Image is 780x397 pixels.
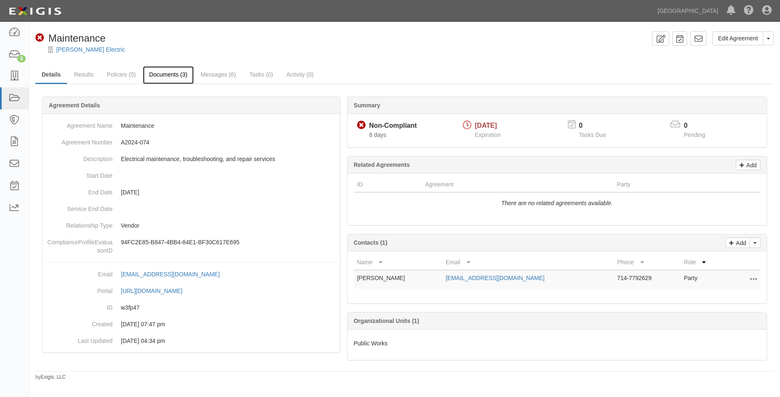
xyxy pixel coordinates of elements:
div: Non-Compliant [369,121,417,131]
div: 3 [17,55,26,62]
td: 714-7792629 [614,270,680,289]
div: [EMAIL_ADDRESS][DOMAIN_NAME] [121,270,220,278]
p: 0 [579,121,616,131]
th: Phone [614,255,680,270]
span: Maintenance [48,32,105,44]
th: Email [442,255,614,270]
a: Tasks (0) [243,66,279,83]
a: Documents (3) [143,66,194,84]
span: Since 09/01/2025 [369,132,386,138]
dd: A2024-074 [46,134,337,151]
a: [EMAIL_ADDRESS][DOMAIN_NAME] [446,275,545,281]
p: Add [744,160,757,170]
dd: w3fp47 [46,299,337,316]
a: [EMAIL_ADDRESS][DOMAIN_NAME] [121,271,229,278]
a: Details [35,66,67,84]
a: [GEOGRAPHIC_DATA] [653,2,722,19]
dt: Start Date [46,167,112,180]
dd: [DATE] 07:47 pm [46,316,337,332]
b: Contacts (1) [354,239,387,246]
span: Pending [684,132,705,138]
a: Add [736,160,760,170]
dd: Maintenance [46,117,337,134]
a: Activity (0) [280,66,320,83]
dd: Vendor [46,217,337,234]
div: Maintenance [35,31,105,45]
i: Help Center - Complianz [744,6,754,16]
p: Add [734,238,746,248]
b: Organizational Units (1) [354,318,419,324]
span: [DATE] [475,122,497,129]
dd: [DATE] 04:34 pm [46,332,337,349]
p: 0 [684,121,715,131]
th: Role [680,255,727,270]
dt: Agreement Name [46,117,112,130]
a: Policies (5) [101,66,142,83]
b: Agreement Details [49,102,100,109]
small: by [35,374,66,381]
p: Electrical maintenance, troubleshooting, and repair services [121,155,337,163]
a: Exigis, LLC [41,374,66,380]
img: logo-5460c22ac91f19d4615b14bd174203de0afe785f0fc80cf4dbbc73dc1793850b.png [6,4,64,19]
dt: Last Updated [46,332,112,345]
i: Non-Compliant [35,34,44,42]
th: ID [354,177,422,192]
span: Expiration [475,132,501,138]
dt: Description [46,151,112,163]
a: [URL][DOMAIN_NAME] [121,288,192,294]
a: Edit Agreement [712,31,763,45]
a: Messages (6) [195,66,242,83]
dt: Portal [46,283,112,295]
td: Party [680,270,727,289]
td: [PERSON_NAME] [354,270,442,289]
th: Party [613,177,724,192]
span: Public Works [354,340,387,347]
b: Summary [354,102,380,109]
dt: Created [46,316,112,328]
dt: Service End Date [46,201,112,213]
a: Add [725,238,750,248]
b: Related Agreements [354,161,410,168]
span: Tasks Due [579,132,606,138]
a: Results [68,66,100,83]
dd: [DATE] [46,184,337,201]
p: 94FC2E85-B847-4BB4-84E1-BF30C617E695 [121,238,337,246]
a: [PERSON_NAME] Electric [56,46,125,53]
dt: ComplianceProfileEvaluationID [46,234,112,255]
th: Name [354,255,442,270]
i: There are no related agreements available. [501,200,613,206]
dt: End Date [46,184,112,196]
dt: Email [46,266,112,278]
dt: ID [46,299,112,312]
dt: Relationship Type [46,217,112,230]
th: Agreement [422,177,613,192]
i: Non-Compliant [357,121,366,130]
dt: Agreement Number [46,134,112,146]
